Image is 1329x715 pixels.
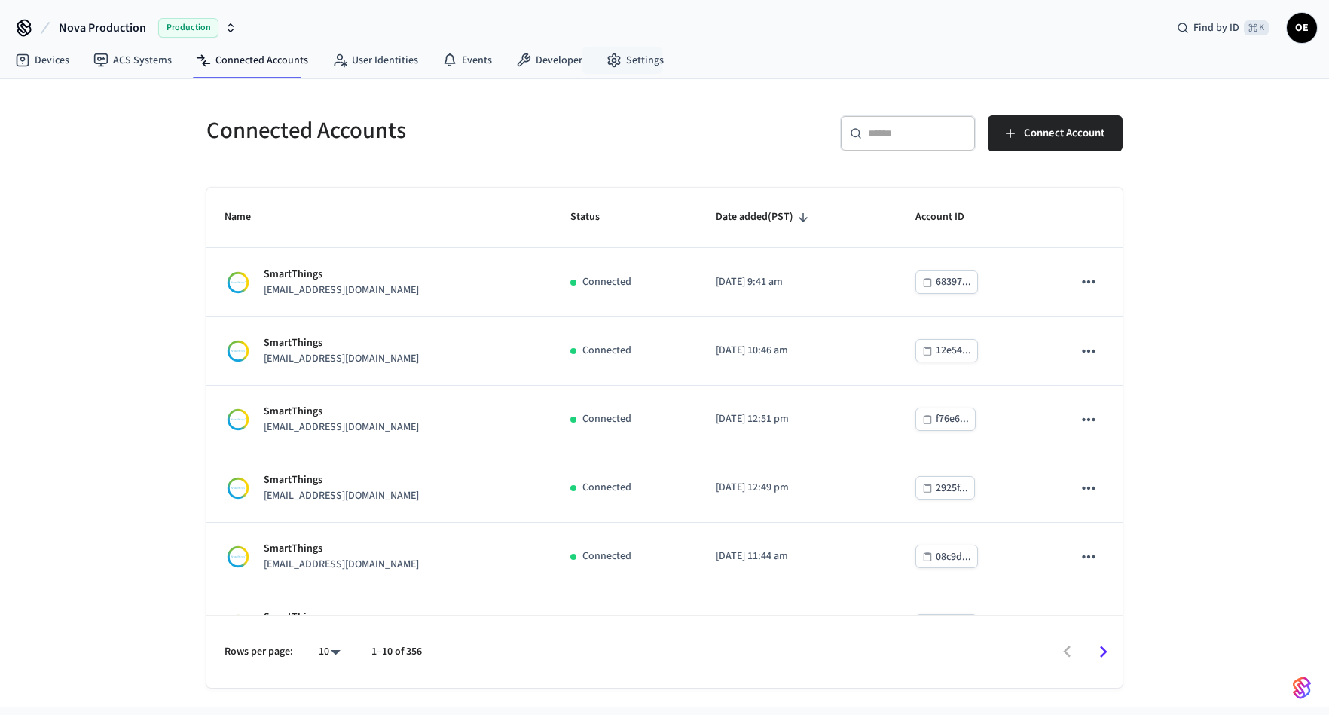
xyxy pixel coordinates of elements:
a: Settings [594,47,676,74]
p: SmartThings [264,541,419,557]
span: Connect Account [1024,124,1104,143]
p: SmartThings [264,335,419,351]
a: Devices [3,47,81,74]
p: Connected [582,411,631,427]
p: [EMAIL_ADDRESS][DOMAIN_NAME] [264,420,419,435]
p: [DATE] 12:51 pm [716,411,879,427]
p: [EMAIL_ADDRESS][DOMAIN_NAME] [264,488,419,504]
div: 2925f... [936,479,968,498]
a: Connected Accounts [184,47,320,74]
button: Connect Account [988,115,1123,151]
button: cc9b7... [915,614,977,637]
p: [DATE] 9:41 am [716,274,879,290]
img: Smartthings Logo, Square [225,543,252,570]
p: Connected [582,480,631,496]
p: SmartThings [264,610,419,625]
div: Find by ID⌘ K [1165,14,1281,41]
span: Name [225,206,270,229]
img: Smartthings Logo, Square [225,269,252,296]
p: Rows per page: [225,644,293,660]
div: 08c9d... [936,548,971,567]
h5: Connected Accounts [206,115,655,146]
p: [DATE] 11:44 am [716,548,879,564]
span: OE [1288,14,1315,41]
div: 12e54... [936,341,971,360]
p: [EMAIL_ADDRESS][DOMAIN_NAME] [264,283,419,298]
button: 68397... [915,270,978,294]
div: f76e6... [936,410,969,429]
span: Account ID [915,206,984,229]
img: Smartthings Logo, Square [225,612,252,639]
div: 68397... [936,273,971,292]
p: Connected [582,548,631,564]
p: [EMAIL_ADDRESS][DOMAIN_NAME] [264,557,419,573]
button: OE [1287,13,1317,43]
span: ⌘ K [1244,20,1269,35]
span: Find by ID [1193,20,1239,35]
button: 2925f... [915,476,975,500]
a: Developer [504,47,594,74]
a: Events [430,47,504,74]
button: f76e6... [915,408,976,431]
button: 12e54... [915,339,978,362]
a: ACS Systems [81,47,184,74]
img: Smartthings Logo, Square [225,475,252,502]
p: 1–10 of 356 [371,644,422,660]
p: SmartThings [264,404,419,420]
button: 08c9d... [915,545,978,568]
img: Smartthings Logo, Square [225,338,252,365]
span: Production [158,18,218,38]
a: User Identities [320,47,430,74]
button: Go to next page [1086,634,1121,670]
span: Status [570,206,619,229]
span: Date added(PST) [716,206,813,229]
p: Connected [582,343,631,359]
img: Smartthings Logo, Square [225,406,252,433]
p: [EMAIL_ADDRESS][DOMAIN_NAME] [264,351,419,367]
p: SmartThings [264,472,419,488]
div: 10 [311,641,347,663]
p: SmartThings [264,267,419,283]
p: Connected [582,274,631,290]
p: [DATE] 10:46 am [716,343,879,359]
span: Nova Production [59,19,146,37]
img: SeamLogoGradient.69752ec5.svg [1293,676,1311,700]
p: [DATE] 12:49 pm [716,480,879,496]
